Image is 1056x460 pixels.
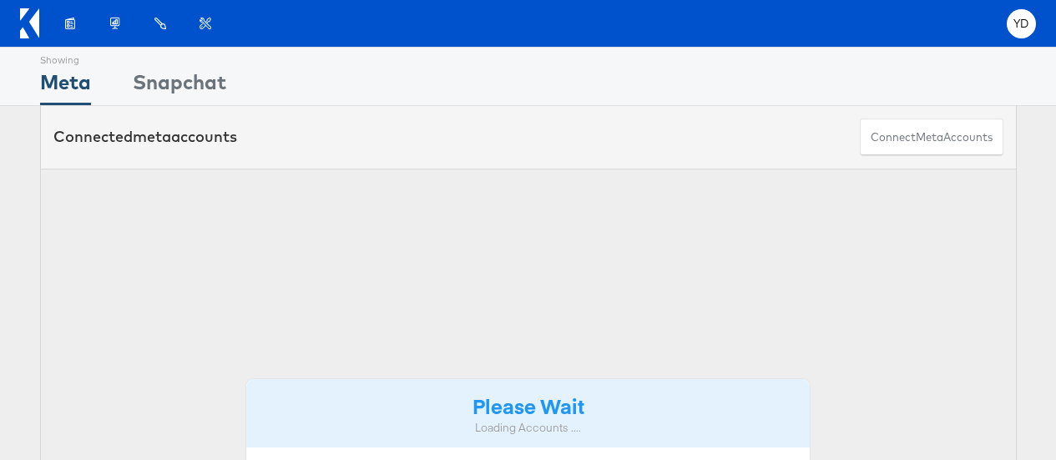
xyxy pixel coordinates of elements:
[53,126,237,148] div: Connected accounts
[916,129,943,145] span: meta
[860,119,1003,156] button: ConnectmetaAccounts
[1013,18,1029,29] span: YD
[133,68,226,105] div: Snapchat
[40,68,91,105] div: Meta
[472,392,584,419] strong: Please Wait
[259,420,798,436] div: Loading Accounts ....
[40,48,91,68] div: Showing
[133,127,171,146] span: meta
